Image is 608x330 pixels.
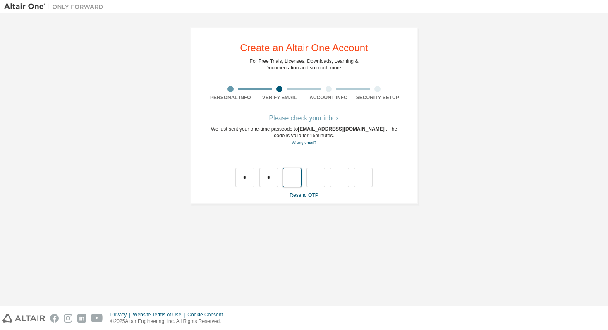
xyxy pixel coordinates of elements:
[77,314,86,323] img: linkedin.svg
[2,314,45,323] img: altair_logo.svg
[110,318,228,325] p: © 2025 Altair Engineering, Inc. All Rights Reserved.
[206,116,402,121] div: Please check your inbox
[255,94,304,101] div: Verify Email
[50,314,59,323] img: facebook.svg
[353,94,402,101] div: Security Setup
[240,43,368,53] div: Create an Altair One Account
[91,314,103,323] img: youtube.svg
[64,314,72,323] img: instagram.svg
[290,192,318,198] a: Resend OTP
[187,311,227,318] div: Cookie Consent
[110,311,133,318] div: Privacy
[298,126,386,132] span: [EMAIL_ADDRESS][DOMAIN_NAME]
[206,126,402,146] div: We just sent your one-time passcode to . The code is valid for 15 minutes.
[250,58,359,71] div: For Free Trials, Licenses, Downloads, Learning & Documentation and so much more.
[292,140,316,145] a: Go back to the registration form
[133,311,187,318] div: Website Terms of Use
[4,2,108,11] img: Altair One
[206,94,255,101] div: Personal Info
[304,94,353,101] div: Account Info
